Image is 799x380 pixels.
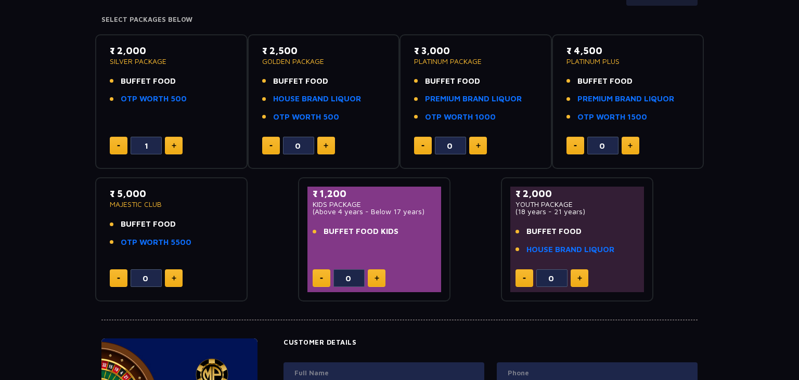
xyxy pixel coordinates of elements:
p: YOUTH PACKAGE [516,201,639,208]
p: ₹ 5,000 [110,187,233,201]
a: OTP WORTH 500 [273,111,339,123]
p: ₹ 2,000 [516,187,639,201]
img: minus [320,278,323,279]
span: BUFFET FOOD [121,218,176,230]
img: minus [523,278,526,279]
label: Phone [508,368,687,378]
img: plus [577,276,582,281]
p: ₹ 2,000 [110,44,233,58]
p: KIDS PACKAGE [313,201,436,208]
img: minus [117,278,120,279]
img: minus [574,145,577,147]
a: HOUSE BRAND LIQUOR [273,93,361,105]
img: plus [375,276,379,281]
p: (18 years - 21 years) [516,208,639,215]
p: PLATINUM PLUS [566,58,690,65]
a: HOUSE BRAND LIQUOR [526,244,614,256]
a: OTP WORTH 5500 [121,237,191,248]
h4: Select Packages Below [101,16,698,24]
img: plus [628,143,633,148]
p: ₹ 2,500 [262,44,385,58]
img: minus [269,145,273,147]
p: ₹ 4,500 [566,44,690,58]
h4: Customer Details [283,338,698,347]
p: ₹ 3,000 [414,44,537,58]
span: BUFFET FOOD [121,75,176,87]
p: (Above 4 years - Below 17 years) [313,208,436,215]
label: Full Name [294,368,473,378]
a: PREMIUM BRAND LIQUOR [577,93,674,105]
a: OTP WORTH 1000 [425,111,496,123]
img: plus [172,143,176,148]
p: ₹ 1,200 [313,187,436,201]
a: PREMIUM BRAND LIQUOR [425,93,522,105]
span: BUFFET FOOD [273,75,328,87]
img: minus [421,145,424,147]
p: GOLDEN PACKAGE [262,58,385,65]
p: PLATINUM PACKAGE [414,58,537,65]
img: plus [476,143,481,148]
span: BUFFET FOOD [577,75,633,87]
span: BUFFET FOOD KIDS [324,226,398,238]
span: BUFFET FOOD [425,75,480,87]
p: MAJESTIC CLUB [110,201,233,208]
img: plus [172,276,176,281]
img: minus [117,145,120,147]
img: plus [324,143,328,148]
span: BUFFET FOOD [526,226,582,238]
a: OTP WORTH 500 [121,93,187,105]
a: OTP WORTH 1500 [577,111,647,123]
p: SILVER PACKAGE [110,58,233,65]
